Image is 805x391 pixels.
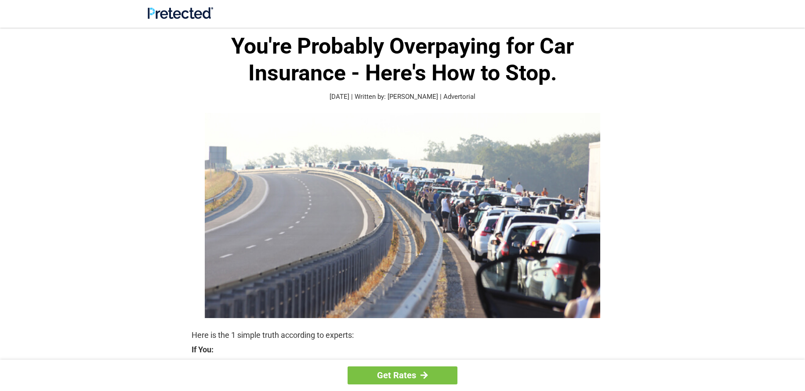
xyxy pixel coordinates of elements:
[192,329,613,341] p: Here is the 1 simple truth according to experts:
[148,12,213,21] a: Site Logo
[192,346,613,354] strong: If You:
[192,33,613,87] h1: You're Probably Overpaying for Car Insurance - Here's How to Stop.
[148,7,213,19] img: Site Logo
[192,92,613,102] p: [DATE] | Written by: [PERSON_NAME] | Advertorial
[348,366,457,384] a: Get Rates
[199,358,613,370] strong: Are Currently Insured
